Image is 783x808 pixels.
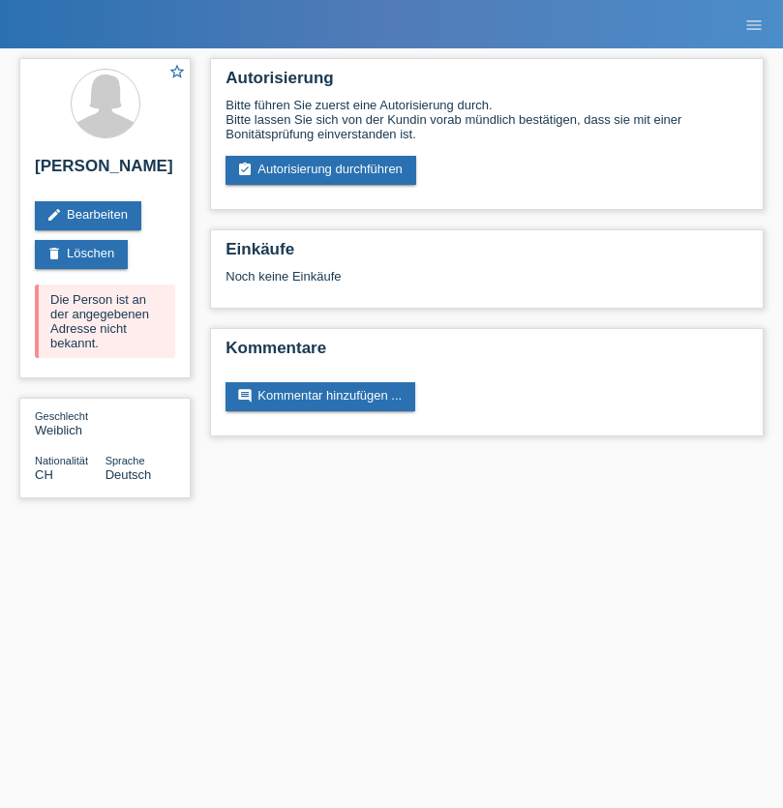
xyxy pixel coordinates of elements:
[35,284,175,358] div: Die Person ist an der angegebenen Adresse nicht bekannt.
[226,240,748,269] h2: Einkäufe
[35,467,53,482] span: Schweiz
[35,201,141,230] a: editBearbeiten
[226,98,748,141] div: Bitte führen Sie zuerst eine Autorisierung durch. Bitte lassen Sie sich von der Kundin vorab münd...
[46,207,62,223] i: edit
[237,388,253,404] i: comment
[226,339,748,368] h2: Kommentare
[35,455,88,466] span: Nationalität
[237,162,253,177] i: assignment_turned_in
[35,240,128,269] a: deleteLöschen
[168,63,186,80] i: star_border
[46,246,62,261] i: delete
[35,410,88,422] span: Geschlecht
[105,455,145,466] span: Sprache
[226,269,748,298] div: Noch keine Einkäufe
[105,467,152,482] span: Deutsch
[226,382,415,411] a: commentKommentar hinzufügen ...
[168,63,186,83] a: star_border
[35,157,175,186] h2: [PERSON_NAME]
[744,15,764,35] i: menu
[35,408,105,437] div: Weiblich
[735,18,773,30] a: menu
[226,69,748,98] h2: Autorisierung
[226,156,416,185] a: assignment_turned_inAutorisierung durchführen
